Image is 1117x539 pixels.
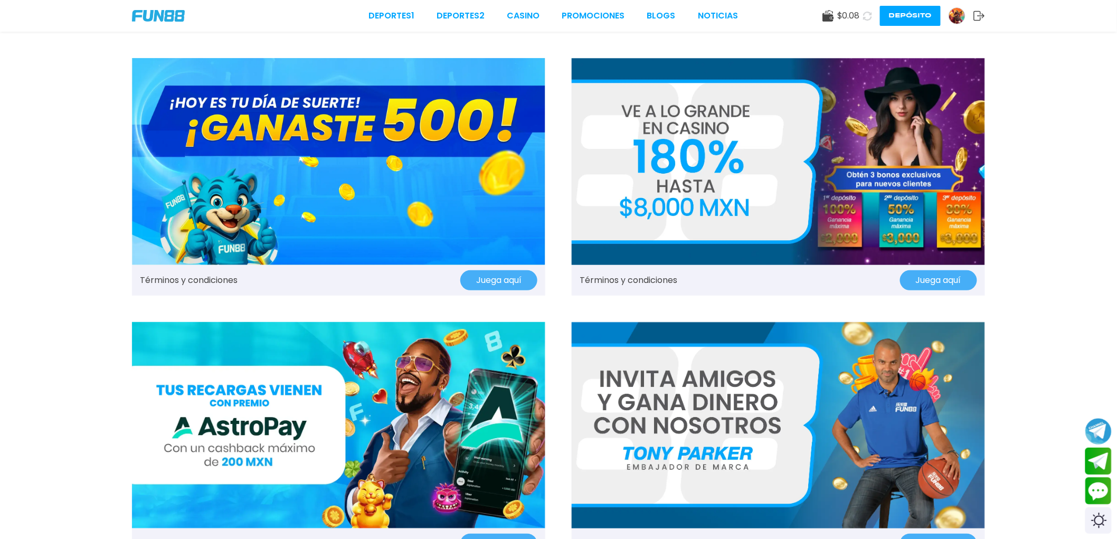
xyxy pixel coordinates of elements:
[1085,507,1112,534] div: Switch theme
[880,6,941,26] button: Depósito
[1085,418,1112,445] button: Join telegram channel
[132,10,185,22] img: Company Logo
[140,274,238,287] a: Términos y condiciones
[572,58,985,265] img: Promo Banner
[647,10,676,22] a: BLOGS
[698,10,738,22] a: NOTICIAS
[900,270,977,290] button: Juega aquí
[1085,477,1112,505] button: Contact customer service
[132,322,545,529] img: Promo Banner
[580,274,677,287] a: Términos y condiciones
[460,270,537,290] button: Juega aquí
[368,10,414,22] a: Deportes1
[507,10,539,22] a: CASINO
[562,10,625,22] a: Promociones
[132,58,545,265] img: Promo Banner
[572,322,985,529] img: Promo Banner
[437,10,485,22] a: Deportes2
[949,7,973,24] a: Avatar
[1085,448,1112,475] button: Join telegram
[949,8,965,24] img: Avatar
[837,10,860,22] span: $ 0.08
